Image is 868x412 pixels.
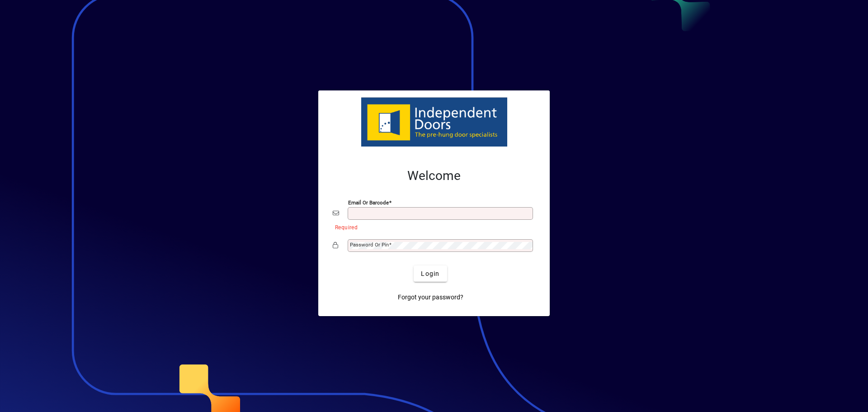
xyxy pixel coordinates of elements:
h2: Welcome [333,168,535,184]
mat-error: Required [335,222,528,232]
span: Login [421,269,439,279]
a: Forgot your password? [394,289,467,305]
mat-label: Password or Pin [350,242,389,248]
mat-label: Email or Barcode [348,199,389,206]
span: Forgot your password? [398,293,463,302]
button: Login [414,265,447,282]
